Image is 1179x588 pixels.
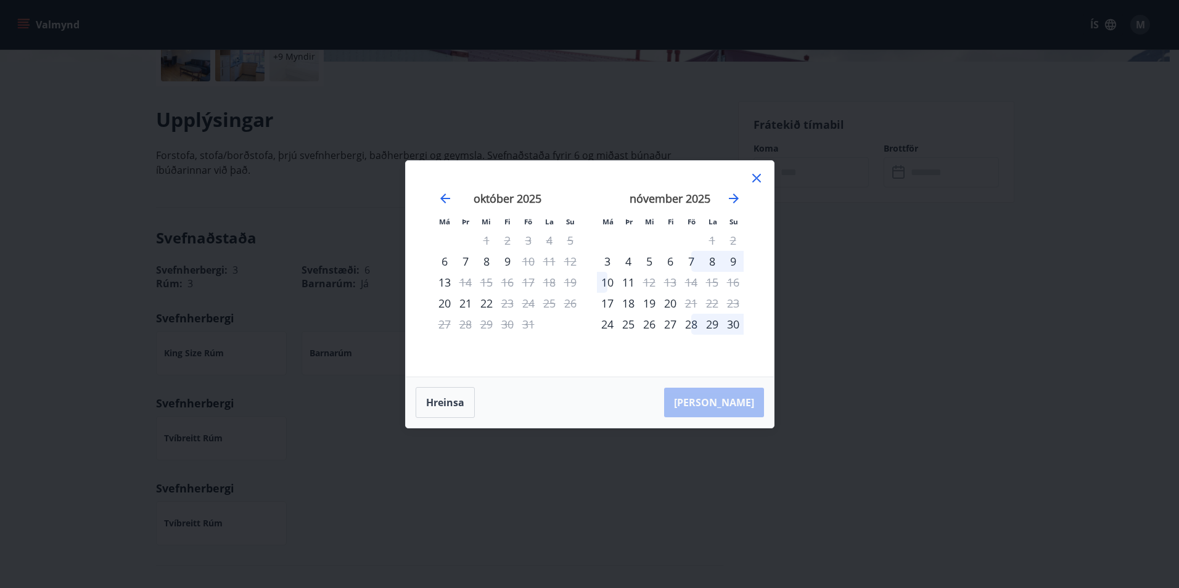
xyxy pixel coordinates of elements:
small: Má [602,217,614,226]
td: Choose mánudagur, 20. október 2025 as your check-in date. It’s available. [434,293,455,314]
div: 28 [681,314,702,335]
td: Choose föstudagur, 28. nóvember 2025 as your check-in date. It’s available. [681,314,702,335]
button: Hreinsa [416,387,475,418]
td: Choose mánudagur, 10. nóvember 2025 as your check-in date. It’s available. [597,272,618,293]
small: La [709,217,717,226]
small: Fö [688,217,696,226]
div: 9 [497,251,518,272]
div: 8 [476,251,497,272]
td: Choose þriðjudagur, 25. nóvember 2025 as your check-in date. It’s available. [618,314,639,335]
div: 19 [639,293,660,314]
td: Not available. miðvikudagur, 1. október 2025 [476,230,497,251]
td: Not available. þriðjudagur, 28. október 2025 [455,314,476,335]
td: Choose laugardagur, 8. nóvember 2025 as your check-in date. It’s available. [702,251,723,272]
td: Choose mánudagur, 24. nóvember 2025 as your check-in date. It’s available. [597,314,618,335]
td: Choose miðvikudagur, 8. október 2025 as your check-in date. It’s available. [476,251,497,272]
td: Not available. sunnudagur, 16. nóvember 2025 [723,272,744,293]
td: Choose sunnudagur, 9. nóvember 2025 as your check-in date. It’s available. [723,251,744,272]
td: Choose mánudagur, 13. október 2025 as your check-in date. It’s available. [434,272,455,293]
div: Move forward to switch to the next month. [726,191,741,206]
div: Aðeins innritun í boði [597,251,618,272]
div: 5 [639,251,660,272]
div: 25 [618,314,639,335]
td: Not available. fimmtudagur, 16. október 2025 [497,272,518,293]
small: Fi [504,217,511,226]
td: Choose miðvikudagur, 5. nóvember 2025 as your check-in date. It’s available. [639,251,660,272]
td: Choose þriðjudagur, 7. október 2025 as your check-in date. It’s available. [455,251,476,272]
div: 18 [618,293,639,314]
div: Aðeins útritun í boði [455,272,476,293]
td: Not available. miðvikudagur, 29. október 2025 [476,314,497,335]
td: Not available. laugardagur, 1. nóvember 2025 [702,230,723,251]
div: 29 [702,314,723,335]
td: Choose fimmtudagur, 6. nóvember 2025 as your check-in date. It’s available. [660,251,681,272]
div: 30 [723,314,744,335]
div: 6 [660,251,681,272]
td: Not available. sunnudagur, 23. nóvember 2025 [723,293,744,314]
td: Choose þriðjudagur, 11. nóvember 2025 as your check-in date. It’s available. [618,272,639,293]
div: 27 [660,314,681,335]
td: Choose þriðjudagur, 21. október 2025 as your check-in date. It’s available. [455,293,476,314]
div: Calendar [421,176,759,362]
td: Choose sunnudagur, 30. nóvember 2025 as your check-in date. It’s available. [723,314,744,335]
small: La [545,217,554,226]
td: Choose miðvikudagur, 26. nóvember 2025 as your check-in date. It’s available. [639,314,660,335]
td: Choose fimmtudagur, 20. nóvember 2025 as your check-in date. It’s available. [660,293,681,314]
td: Choose föstudagur, 7. nóvember 2025 as your check-in date. It’s available. [681,251,702,272]
td: Not available. föstudagur, 14. nóvember 2025 [681,272,702,293]
td: Choose þriðjudagur, 18. nóvember 2025 as your check-in date. It’s available. [618,293,639,314]
div: Aðeins innritun í boði [597,314,618,335]
small: Su [729,217,738,226]
small: Þr [625,217,633,226]
td: Not available. föstudagur, 10. október 2025 [518,251,539,272]
strong: nóvember 2025 [630,191,710,206]
div: 26 [639,314,660,335]
td: Not available. laugardagur, 22. nóvember 2025 [702,293,723,314]
td: Not available. sunnudagur, 12. október 2025 [560,251,581,272]
td: Not available. sunnudagur, 26. október 2025 [560,293,581,314]
div: Aðeins innritun í boði [434,293,455,314]
td: Choose mánudagur, 3. nóvember 2025 as your check-in date. It’s available. [597,251,618,272]
td: Choose fimmtudagur, 9. október 2025 as your check-in date. It’s available. [497,251,518,272]
td: Not available. mánudagur, 27. október 2025 [434,314,455,335]
td: Choose mánudagur, 17. nóvember 2025 as your check-in date. It’s available. [597,293,618,314]
td: Not available. sunnudagur, 5. október 2025 [560,230,581,251]
small: Þr [462,217,469,226]
div: Aðeins útritun í boði [639,272,660,293]
td: Not available. miðvikudagur, 12. nóvember 2025 [639,272,660,293]
div: 11 [618,272,639,293]
td: Not available. föstudagur, 24. október 2025 [518,293,539,314]
div: Aðeins útritun í boði [497,293,518,314]
div: Aðeins innritun í boði [597,293,618,314]
div: 22 [476,293,497,314]
small: Fi [668,217,674,226]
div: Aðeins innritun í boði [434,251,455,272]
small: Mi [482,217,491,226]
td: Not available. þriðjudagur, 14. október 2025 [455,272,476,293]
td: Choose mánudagur, 6. október 2025 as your check-in date. It’s available. [434,251,455,272]
td: Not available. laugardagur, 25. október 2025 [539,293,560,314]
td: Choose miðvikudagur, 22. október 2025 as your check-in date. It’s available. [476,293,497,314]
div: Move backward to switch to the previous month. [438,191,453,206]
td: Not available. miðvikudagur, 15. október 2025 [476,272,497,293]
div: Aðeins útritun í boði [518,251,539,272]
small: Fö [524,217,532,226]
td: Not available. föstudagur, 21. nóvember 2025 [681,293,702,314]
small: Mi [645,217,654,226]
div: 9 [723,251,744,272]
div: 4 [618,251,639,272]
td: Not available. föstudagur, 31. október 2025 [518,314,539,335]
small: Má [439,217,450,226]
div: 7 [681,251,702,272]
td: Not available. föstudagur, 3. október 2025 [518,230,539,251]
td: Not available. laugardagur, 4. október 2025 [539,230,560,251]
td: Not available. fimmtudagur, 13. nóvember 2025 [660,272,681,293]
div: 20 [660,293,681,314]
strong: október 2025 [474,191,541,206]
td: Not available. fimmtudagur, 2. október 2025 [497,230,518,251]
small: Su [566,217,575,226]
td: Choose fimmtudagur, 27. nóvember 2025 as your check-in date. It’s available. [660,314,681,335]
td: Not available. sunnudagur, 19. október 2025 [560,272,581,293]
div: 21 [455,293,476,314]
td: Not available. laugardagur, 11. október 2025 [539,251,560,272]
